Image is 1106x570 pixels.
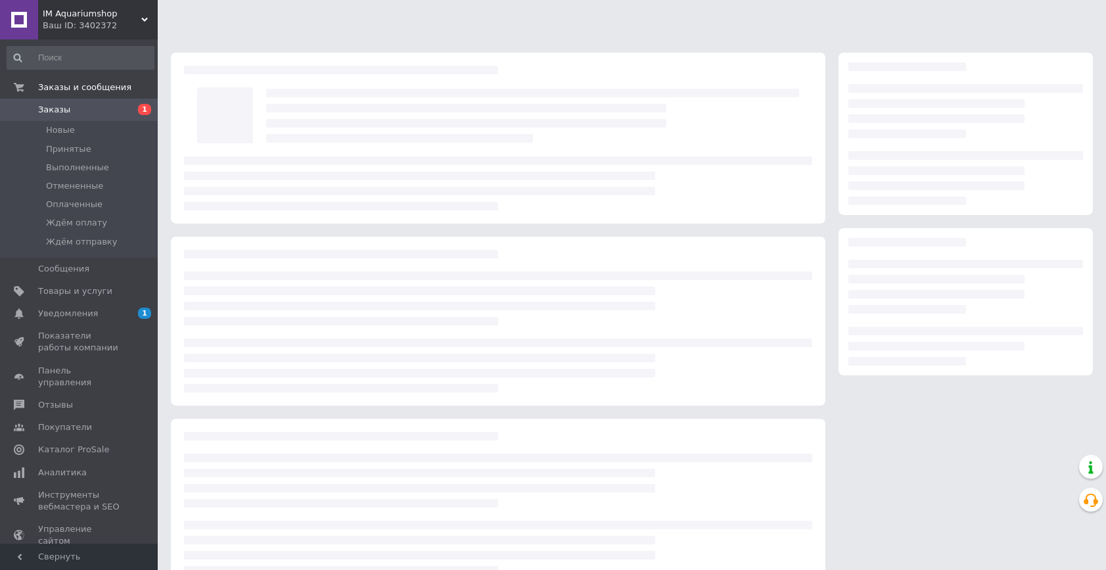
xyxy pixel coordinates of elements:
span: Заказы и сообщения [38,82,131,93]
span: Покупатели [38,421,92,433]
span: Показатели работы компании [38,330,122,354]
span: Новые [46,124,75,136]
span: 1 [138,104,151,115]
span: Заказы [38,104,70,116]
span: Оплаченные [46,199,103,210]
span: Выполненные [46,162,109,174]
span: Панель управления [38,365,122,389]
span: IM Aquariumshop [43,8,141,20]
span: Управление сайтом [38,523,122,547]
span: Уведомления [38,308,98,320]
span: Принятые [46,143,91,155]
div: Ваш ID: 3402372 [43,20,158,32]
span: Аналитика [38,467,87,479]
span: Ждём отправку [46,236,117,248]
span: Сообщения [38,263,89,275]
span: Отзывы [38,399,73,411]
span: Инструменты вебмастера и SEO [38,489,122,513]
input: Поиск [7,46,154,70]
span: Каталог ProSale [38,444,109,456]
span: 1 [138,308,151,319]
span: Товары и услуги [38,285,112,297]
span: Отмененные [46,180,103,192]
span: Ждём оплату [46,217,107,229]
